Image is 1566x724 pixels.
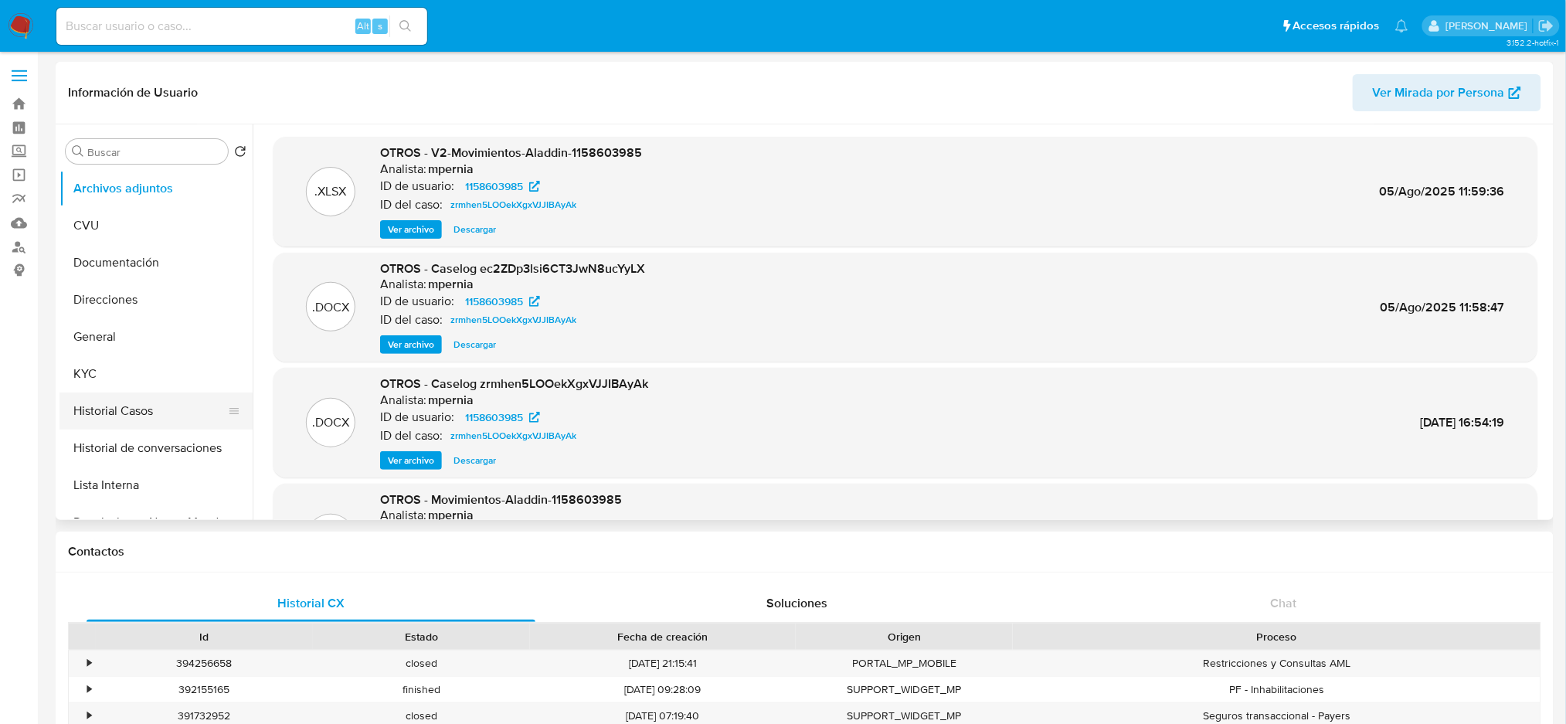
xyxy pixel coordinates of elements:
span: OTROS - Movimientos-Aladdin-1158603985 [380,491,622,508]
p: .XLSX [315,183,347,200]
button: Ver archivo [380,451,442,470]
button: Buscar [72,145,84,158]
span: s [378,19,382,33]
button: Descargar [446,451,504,470]
span: Chat [1270,594,1296,612]
a: zrmhen5LOOekXgxVJJIBAyAk [444,311,583,329]
p: Analista: [380,508,426,523]
span: Accesos rápidos [1293,18,1380,34]
span: Descargar [453,453,496,468]
p: ID de usuario: [380,178,454,194]
a: zrmhen5LOOekXgxVJJIBAyAk [444,427,583,445]
span: Alt [357,19,369,33]
div: • [87,682,91,697]
button: Descargar [446,220,504,239]
div: finished [313,677,530,702]
div: Estado [324,629,519,644]
div: Fecha de creación [541,629,785,644]
div: 394256658 [96,651,313,676]
div: SUPPORT_WIDGET_MP [796,677,1013,702]
h1: Información de Usuario [68,85,198,100]
input: Buscar [87,145,222,159]
span: OTROS - Caselog ec2ZDp3lsi6CT3JwN8ucYyLX [380,260,645,277]
button: Documentación [59,244,253,281]
h1: Contactos [68,544,1541,559]
h6: mpernia [428,393,474,408]
p: ID del caso: [380,428,443,444]
div: • [87,709,91,723]
div: Proceso [1024,629,1530,644]
button: Ver Mirada por Persona [1353,74,1541,111]
h6: mpernia [428,277,474,292]
div: PF - Inhabilitaciones [1013,677,1541,702]
span: Ver archivo [388,453,434,468]
button: Ver archivo [380,220,442,239]
span: zrmhen5LOOekXgxVJJIBAyAk [450,311,576,329]
h6: mpernia [428,161,474,177]
button: Restricciones Nuevo Mundo [59,504,253,541]
button: Volver al orden por defecto [234,145,246,162]
button: search-icon [389,15,421,37]
span: 1158603985 [465,177,523,195]
span: 05/Ago/2025 11:59:36 [1380,182,1505,200]
a: zrmhen5LOOekXgxVJJIBAyAk [444,195,583,214]
div: 392155165 [96,677,313,702]
div: closed [313,651,530,676]
input: Buscar usuario o caso... [56,16,427,36]
p: ID de usuario: [380,294,454,309]
span: 1158603985 [465,408,523,427]
span: Soluciones [766,594,827,612]
div: [DATE] 09:28:09 [530,677,796,702]
span: Descargar [453,222,496,237]
a: 1158603985 [456,408,549,427]
p: abril.medzovich@mercadolibre.com [1445,19,1533,33]
a: Notificaciones [1395,19,1408,32]
p: .DOCX [312,414,349,431]
a: 1158603985 [456,292,549,311]
span: 05/Ago/2025 11:58:47 [1381,298,1505,316]
p: Analista: [380,393,426,408]
button: Archivos adjuntos [59,170,253,207]
button: Historial Casos [59,393,240,430]
a: Salir [1538,18,1554,34]
p: .DOCX [312,299,349,316]
a: 1158603985 [456,177,549,195]
button: General [59,318,253,355]
span: Ver Mirada por Persona [1373,74,1505,111]
span: Ver archivo [388,337,434,352]
p: ID del caso: [380,312,443,328]
div: • [87,656,91,671]
div: Origen [807,629,1002,644]
div: Restricciones y Consultas AML [1013,651,1541,676]
div: PORTAL_MP_MOBILE [796,651,1013,676]
button: Ver archivo [380,335,442,354]
button: Historial de conversaciones [59,430,253,467]
span: zrmhen5LOOekXgxVJJIBAyAk [450,195,576,214]
span: zrmhen5LOOekXgxVJJIBAyAk [450,427,576,445]
p: ID del caso: [380,197,443,212]
span: OTROS - V2-Movimientos-Aladdin-1158603985 [380,144,642,161]
div: Id [107,629,302,644]
h6: mpernia [428,508,474,523]
span: OTROS - Caselog zrmhen5LOOekXgxVJJIBAyAk [380,375,648,393]
span: [DATE] 16:54:19 [1421,413,1505,431]
p: Analista: [380,161,426,177]
button: Direcciones [59,281,253,318]
div: [DATE] 21:15:41 [530,651,796,676]
span: Historial CX [277,594,345,612]
p: ID de usuario: [380,410,454,425]
span: 1158603985 [465,292,523,311]
button: Lista Interna [59,467,253,504]
button: KYC [59,355,253,393]
button: CVU [59,207,253,244]
p: Analista: [380,277,426,292]
button: Descargar [446,335,504,354]
span: Ver archivo [388,222,434,237]
span: Descargar [453,337,496,352]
